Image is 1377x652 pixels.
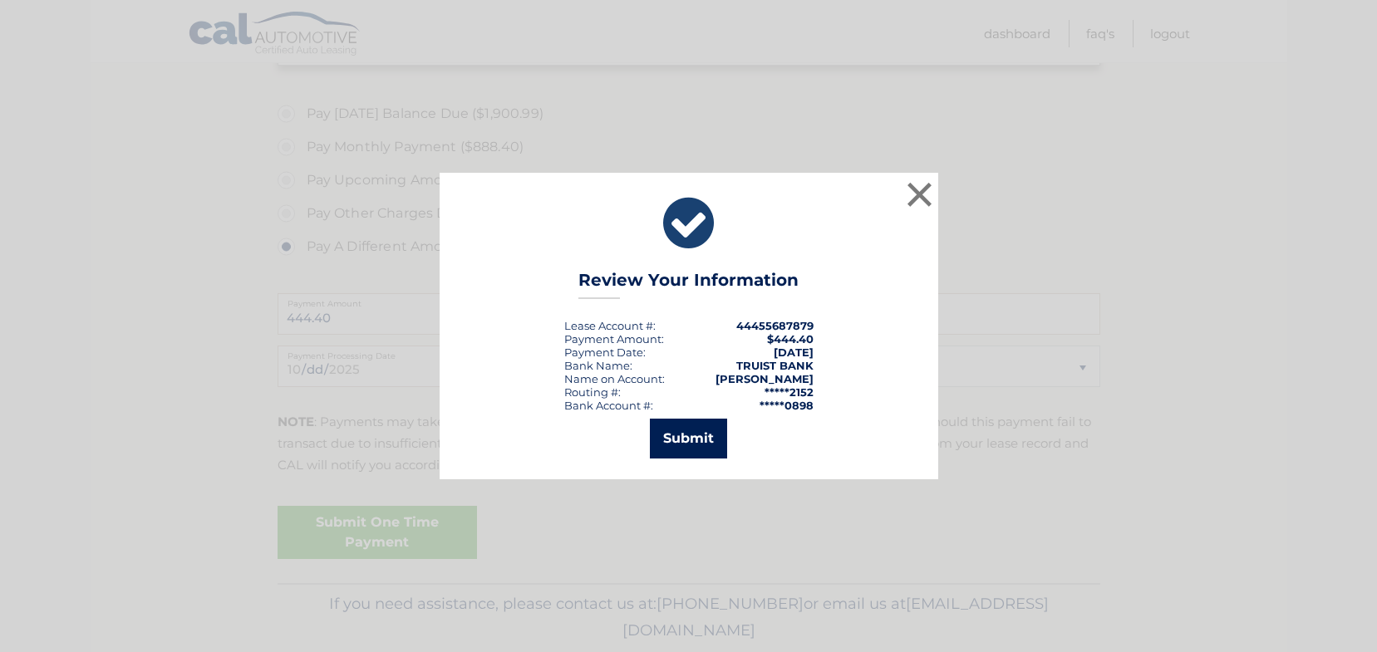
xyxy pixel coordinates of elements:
div: Lease Account #: [564,319,656,332]
div: Bank Name: [564,359,632,372]
span: $444.40 [767,332,814,346]
div: Name on Account: [564,372,665,385]
h3: Review Your Information [578,270,799,299]
div: Payment Amount: [564,332,664,346]
strong: 44455687879 [736,319,814,332]
button: × [903,178,937,211]
div: Routing #: [564,385,621,399]
span: Payment Date [564,346,643,359]
div: : [564,346,646,359]
strong: TRUIST BANK [736,359,814,372]
button: Submit [650,419,727,458]
span: [DATE] [774,346,814,359]
strong: [PERSON_NAME] [716,372,814,385]
div: Bank Account #: [564,399,653,412]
